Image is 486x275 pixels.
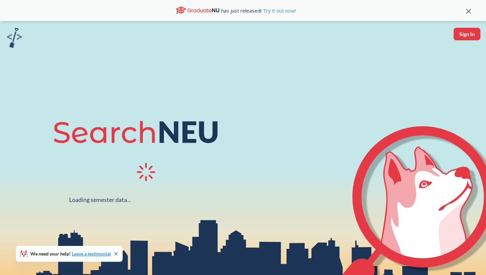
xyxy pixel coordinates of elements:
[69,196,131,204] div: Loading semester data...
[7,28,22,50] a: sandbox logo
[262,7,296,14] a: Try it out now!
[7,28,22,48] img: sandbox logo
[30,252,111,256] span: We need your help!
[221,7,296,14] span: has just released!
[72,251,111,256] a: Leave a testimonial
[454,28,480,40] button: Sign In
